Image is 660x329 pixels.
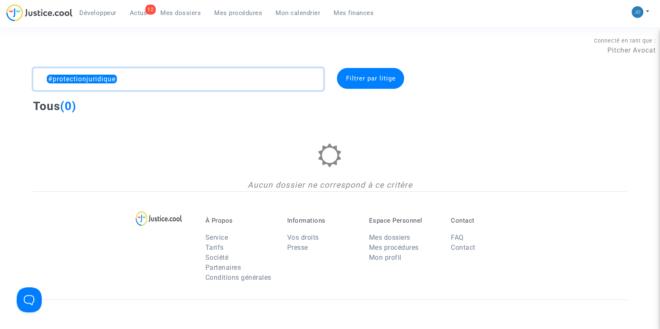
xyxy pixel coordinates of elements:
a: Partenaires [205,264,241,271]
a: 12Actus [123,7,154,19]
a: Mon calendrier [269,7,327,19]
div: Mots-clés [104,49,128,55]
a: Mes dossiers [154,7,207,19]
img: website_grey.svg [13,22,20,28]
a: Presse [287,244,308,251]
span: Mes procédures [214,9,262,17]
span: Mon calendrier [276,9,320,17]
img: 45a793c8596a0d21866ab9c5374b5e4b [632,6,643,18]
span: Mes finances [334,9,374,17]
p: Contact [451,217,520,224]
div: Domaine [43,49,64,55]
a: Conditions générales [205,274,271,281]
img: logo-lg.svg [136,211,182,226]
div: Aucun dossier ne correspond à ce critère [33,179,627,191]
a: Mes finances [327,7,380,19]
p: Informations [287,217,357,224]
span: Tous [33,99,60,113]
p: À Propos [205,217,275,224]
a: FAQ [451,234,464,241]
a: Service [205,234,228,241]
span: Actus [130,9,147,17]
a: Contact [451,244,475,251]
div: Domaine: [DOMAIN_NAME] [22,22,94,28]
a: Mes procédures [207,7,269,19]
span: Développeur [79,9,116,17]
img: jc-logo.svg [6,4,73,21]
span: Mes dossiers [160,9,201,17]
span: Connecté en tant que : [594,38,656,44]
a: Tarifs [205,244,224,251]
img: tab_keywords_by_traffic_grey.svg [95,48,101,55]
span: Filtrer par litige [346,75,395,82]
iframe: Help Scout Beacon - Open [17,287,42,312]
a: Développeur [73,7,123,19]
a: Mon profil [369,254,402,261]
div: 12 [145,5,156,15]
img: logo_orange.svg [13,13,20,20]
span: (0) [60,99,76,113]
a: Mes procédures [369,244,419,251]
a: Mes dossiers [369,234,410,241]
div: v 4.0.25 [23,13,41,20]
a: Société [205,254,229,261]
p: Espace Personnel [369,217,438,224]
img: tab_domain_overview_orange.svg [34,48,40,55]
a: Vos droits [287,234,319,241]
